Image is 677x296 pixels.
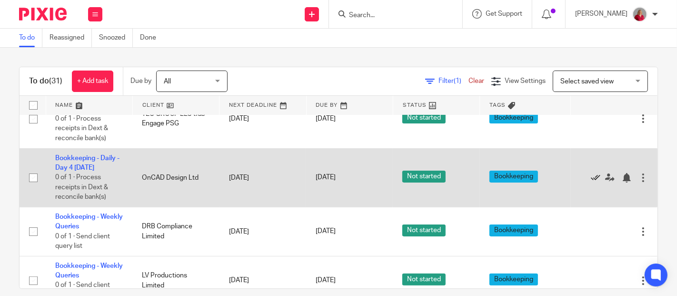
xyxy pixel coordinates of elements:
span: Get Support [486,10,522,17]
a: To do [19,29,42,47]
span: (31) [49,77,62,85]
img: fd10cc094e9b0-100.png [632,7,647,22]
span: 0 of 1 · Send client query list [55,233,110,250]
span: Bookkeeping [489,225,538,236]
span: Bookkeeping [489,274,538,286]
span: [DATE] [316,115,336,122]
a: Mark as done [591,173,605,182]
span: (1) [454,78,461,84]
a: Bookkeeping - Daily - Day 4 [DATE] [55,155,119,171]
span: Bookkeeping [489,171,538,183]
a: Clear [468,78,484,84]
a: Bookkeeping - Weekly Queries [55,263,123,279]
span: 0 of 1 · Process receipts in Dext & reconcile bank(s) [55,115,108,142]
span: All [164,78,171,85]
span: 0 of 1 · Process receipts in Dext & reconcile bank(s) [55,174,108,200]
p: [PERSON_NAME] [575,9,627,19]
span: Tags [489,102,506,108]
span: Select saved view [560,78,614,85]
td: [DATE] [219,207,306,256]
p: Due by [130,76,151,86]
a: Reassigned [50,29,92,47]
span: [DATE] [316,277,336,284]
span: Not started [402,112,446,123]
span: [DATE] [316,228,336,235]
td: OnCAD Design Ltd [132,148,219,207]
h1: To do [29,76,62,86]
span: Filter [438,78,468,84]
span: Not started [402,225,446,236]
td: [DATE] [219,90,306,148]
span: [DATE] [316,174,336,181]
a: Bookkeeping - Weekly Queries [55,214,123,230]
td: DRB Compliance Limited [132,207,219,256]
td: [DATE] [219,148,306,207]
img: Pixie [19,8,67,20]
span: Not started [402,171,446,183]
input: Search [348,11,434,20]
a: Snoozed [99,29,133,47]
span: Not started [402,274,446,286]
span: View Settings [505,78,546,84]
td: TEC GROUP LLC t/as Engage PSG [132,90,219,148]
a: Done [140,29,163,47]
span: Bookkeeping [489,112,538,123]
a: + Add task [72,71,113,92]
